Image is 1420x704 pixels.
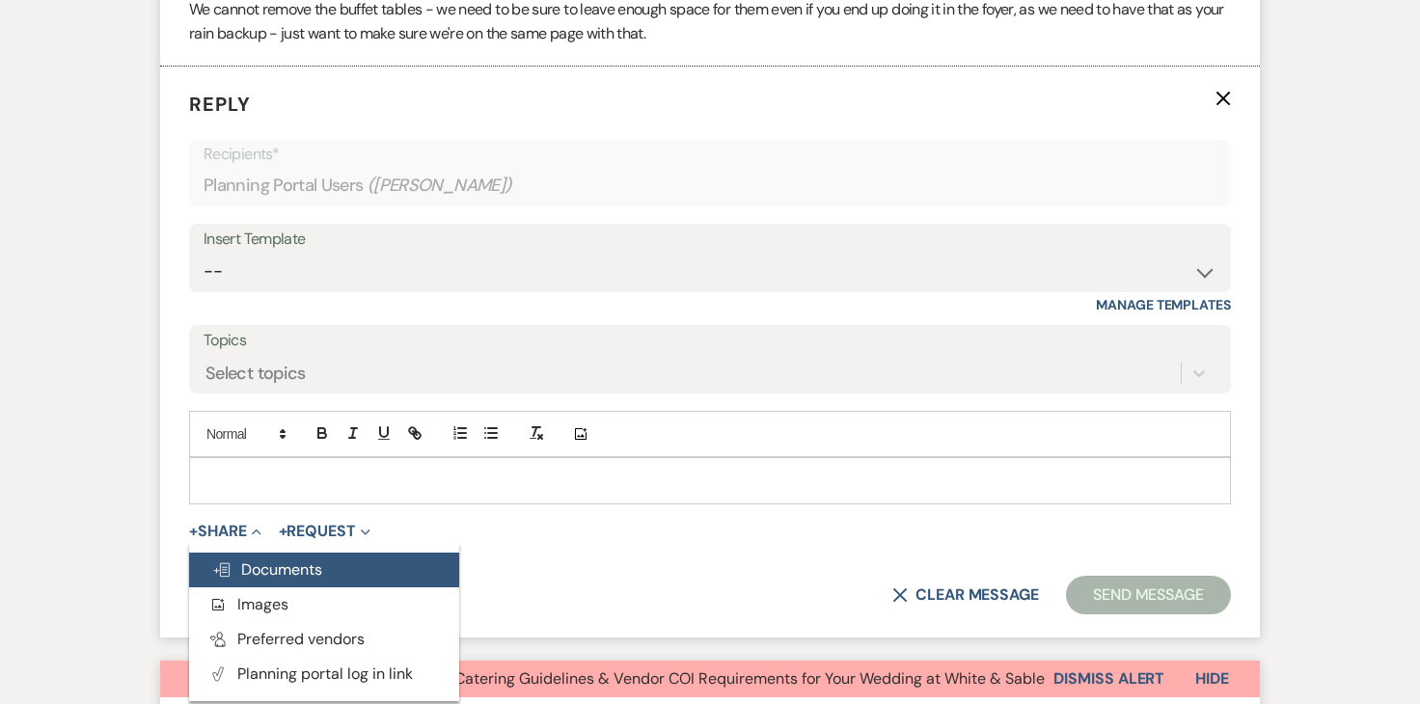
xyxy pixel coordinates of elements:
button: Planning portal log in link [189,657,459,691]
div: Planning Portal Users [204,167,1216,204]
span: + [279,524,287,539]
div: Insert Template [204,226,1216,254]
button: Unanswered Message:Important: Catering Guidelines & Vendor COI Requirements for Your Wedding at W... [160,661,1053,697]
button: Documents [189,553,459,587]
span: ( [PERSON_NAME] ) [368,173,512,199]
button: Hide [1164,661,1260,697]
span: Hide [1195,668,1229,689]
button: Dismiss Alert [1053,661,1164,697]
button: Request [279,524,370,539]
button: Preferred vendors [189,622,459,657]
button: Images [189,587,459,622]
button: Send Message [1066,576,1231,614]
span: Images [208,594,288,614]
button: Clear message [892,587,1039,603]
span: Documents [212,559,322,580]
span: Reply [189,92,251,117]
span: + [189,524,198,539]
p: Recipients* [204,142,1216,167]
button: Share [189,524,261,539]
span: Important: Catering Guidelines & Vendor COI Requirements for Your Wedding at White & Sable [191,668,1045,689]
label: Topics [204,327,1216,355]
div: Select topics [205,361,306,387]
a: Manage Templates [1096,296,1231,313]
